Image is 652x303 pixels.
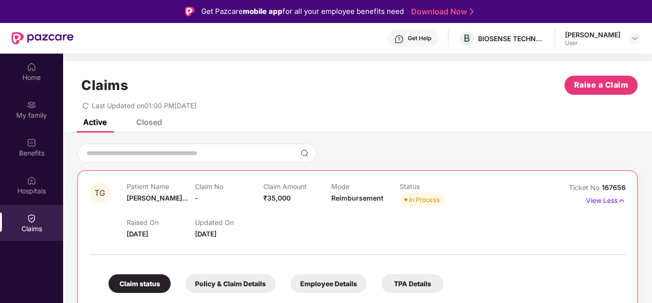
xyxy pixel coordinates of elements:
[569,183,602,191] span: Ticket No
[263,194,291,202] span: ₹35,000
[82,101,89,110] span: redo
[394,34,404,44] img: svg+xml;base64,PHN2ZyBpZD0iSGVscC0zMngzMiIgeG1sbnM9Imh0dHA6Ly93d3cudzMub3JnLzIwMDAvc3ZnIiB3aWR0aD...
[331,194,383,202] span: Reimbursement
[27,213,36,223] img: svg+xml;base64,PHN2ZyBpZD0iQ2xhaW0iIHhtbG5zPSJodHRwOi8vd3d3LnczLm9yZy8yMDAwL3N2ZyIgd2lkdGg9IjIwIi...
[136,117,162,127] div: Closed
[195,218,263,226] p: Updated On
[565,39,620,47] div: User
[381,274,444,293] div: TPA Details
[127,218,195,226] p: Raised On
[92,101,196,110] span: Last Updated on 01:00 PM[DATE]
[565,30,620,39] div: [PERSON_NAME]
[301,149,308,157] img: svg+xml;base64,PHN2ZyBpZD0iU2VhcmNoLTMyeDMyIiB4bWxucz0iaHR0cDovL3d3dy53My5vcmcvMjAwMC9zdmciIHdpZH...
[263,182,332,191] p: Claim Amount
[408,34,431,42] div: Get Help
[195,182,263,191] p: Claim No
[565,76,638,95] button: Raise a Claim
[470,7,474,17] img: Stroke
[201,6,404,17] div: Get Pazcare for all your employee benefits need
[185,274,275,293] div: Policy & Claim Details
[478,34,545,43] div: BIOSENSE TECHNOLOGIES PRIVATE LIMITED
[127,230,148,238] span: [DATE]
[195,230,217,238] span: [DATE]
[464,33,470,44] span: B
[27,176,36,185] img: svg+xml;base64,PHN2ZyBpZD0iSG9zcGl0YWxzIiB4bWxucz0iaHR0cDovL3d3dy53My5vcmcvMjAwMC9zdmciIHdpZHRoPS...
[618,195,626,206] img: svg+xml;base64,PHN2ZyB4bWxucz0iaHR0cDovL3d3dy53My5vcmcvMjAwMC9zdmciIHdpZHRoPSIxNyIgaGVpZ2h0PSIxNy...
[109,274,171,293] div: Claim status
[11,32,74,45] img: New Pazcare Logo
[27,62,36,72] img: svg+xml;base64,PHN2ZyBpZD0iSG9tZSIgeG1sbnM9Imh0dHA6Ly93d3cudzMub3JnLzIwMDAvc3ZnIiB3aWR0aD0iMjAiIG...
[409,195,440,204] div: In Process
[411,7,471,17] a: Download Now
[291,274,367,293] div: Employee Details
[83,117,107,127] div: Active
[602,183,626,191] span: 167656
[27,100,36,110] img: svg+xml;base64,PHN2ZyB3aWR0aD0iMjAiIGhlaWdodD0iMjAiIHZpZXdCb3g9IjAgMCAyMCAyMCIgZmlsbD0ibm9uZSIgeG...
[631,34,639,42] img: svg+xml;base64,PHN2ZyBpZD0iRHJvcGRvd24tMzJ4MzIiIHhtbG5zPSJodHRwOi8vd3d3LnczLm9yZy8yMDAwL3N2ZyIgd2...
[185,7,195,16] img: Logo
[586,193,626,206] p: View Less
[574,79,629,91] span: Raise a Claim
[127,194,188,202] span: [PERSON_NAME]...
[400,182,468,191] p: Status
[127,182,195,191] p: Patient Name
[331,182,400,191] p: Mode
[95,189,105,197] span: TG
[195,194,198,202] span: -
[27,138,36,147] img: svg+xml;base64,PHN2ZyBpZD0iQmVuZWZpdHMiIHhtbG5zPSJodHRwOi8vd3d3LnczLm9yZy8yMDAwL3N2ZyIgd2lkdGg9Ij...
[243,7,283,16] strong: mobile app
[81,77,128,93] h1: Claims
